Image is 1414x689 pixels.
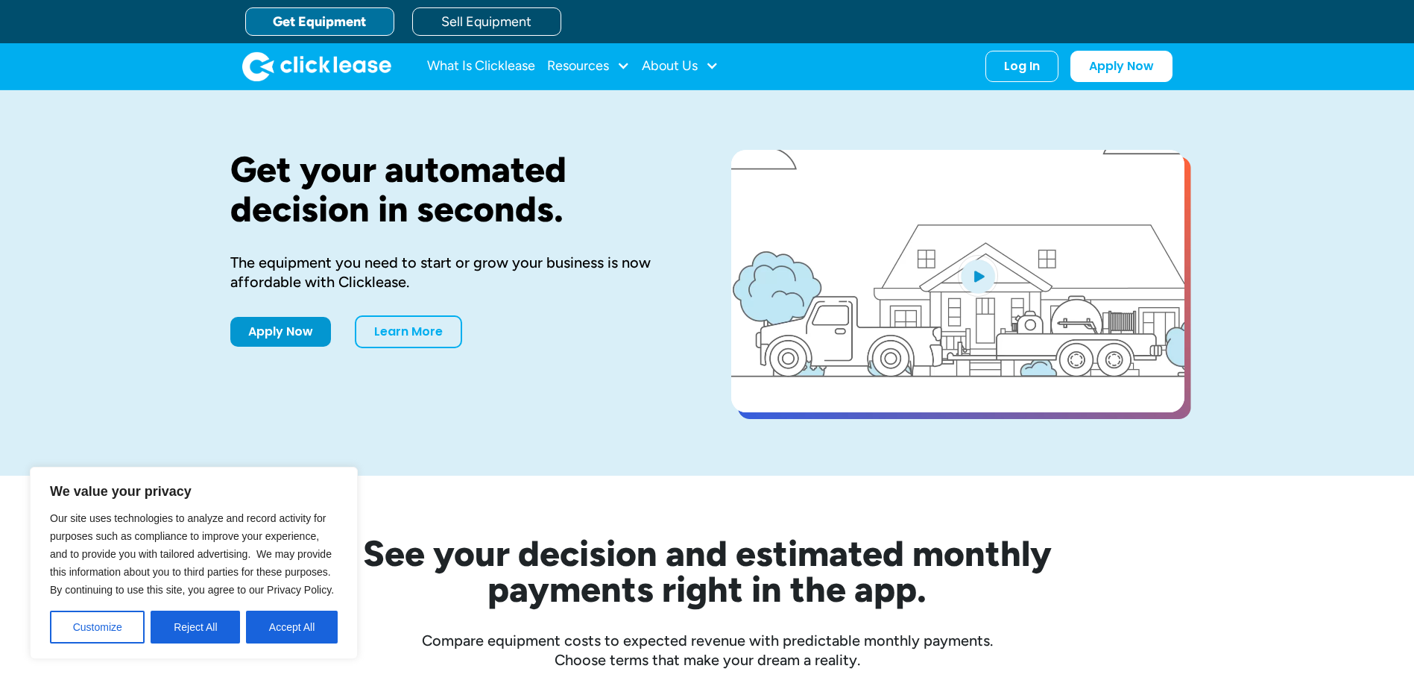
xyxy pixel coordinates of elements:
button: Reject All [151,611,240,644]
h2: See your decision and estimated monthly payments right in the app. [290,535,1125,607]
a: Get Equipment [245,7,394,36]
div: Log In [1004,59,1040,74]
p: We value your privacy [50,482,338,500]
button: Customize [50,611,145,644]
a: Learn More [355,315,462,348]
img: Clicklease logo [242,51,391,81]
a: Sell Equipment [412,7,561,36]
a: Apply Now [1070,51,1172,82]
a: open lightbox [731,150,1184,412]
span: Our site uses technologies to analyze and record activity for purposes such as compliance to impr... [50,512,334,596]
div: We value your privacy [30,467,358,659]
a: home [242,51,391,81]
div: The equipment you need to start or grow your business is now affordable with Clicklease. [230,253,684,292]
a: What Is Clicklease [427,51,535,81]
a: Apply Now [230,317,331,347]
img: Blue play button logo on a light blue circular background [958,255,998,297]
div: About Us [642,51,719,81]
div: Compare equipment costs to expected revenue with predictable monthly payments. Choose terms that ... [230,631,1184,670]
div: Resources [547,51,630,81]
button: Accept All [246,611,338,644]
h1: Get your automated decision in seconds. [230,150,684,229]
